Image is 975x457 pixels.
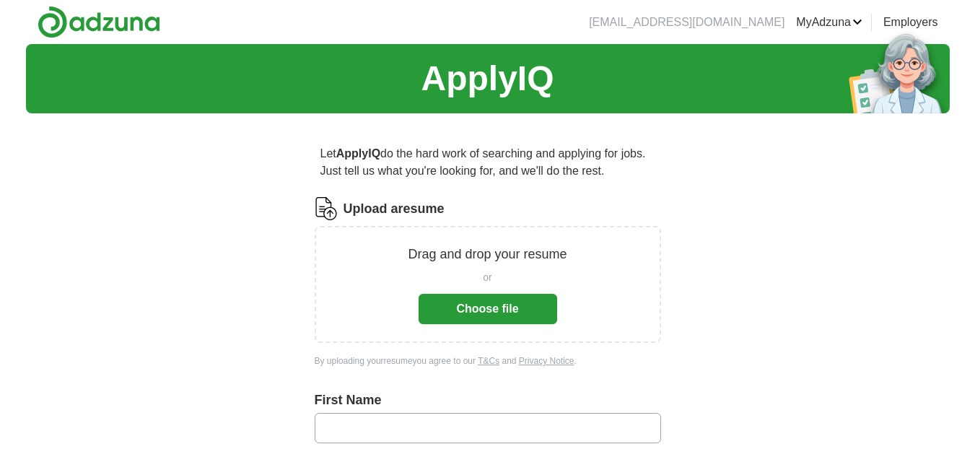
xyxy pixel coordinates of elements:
li: [EMAIL_ADDRESS][DOMAIN_NAME] [589,14,784,31]
p: Drag and drop your resume [408,245,567,264]
label: First Name [315,391,661,410]
img: Adzuna logo [38,6,160,38]
label: Upload a resume [344,199,445,219]
a: MyAdzuna [796,14,862,31]
a: Employers [883,14,938,31]
p: Let do the hard work of searching and applying for jobs. Just tell us what you're looking for, an... [315,139,661,186]
strong: ApplyIQ [336,147,380,160]
button: Choose file [419,294,557,324]
a: Privacy Notice [519,356,574,366]
h1: ApplyIQ [421,53,554,105]
div: By uploading your resume you agree to our and . [315,354,661,367]
img: CV Icon [315,197,338,220]
a: T&Cs [478,356,499,366]
span: or [483,270,491,285]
